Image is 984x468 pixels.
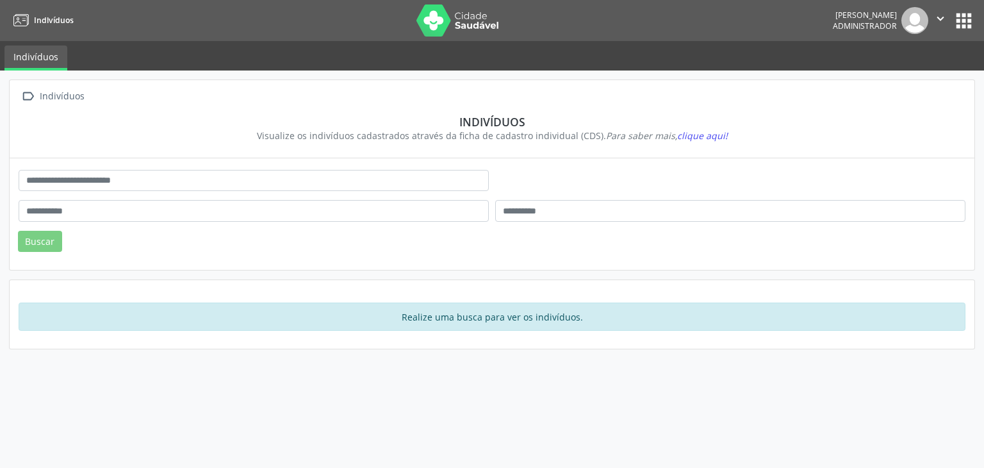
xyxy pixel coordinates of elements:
[833,21,897,31] span: Administrador
[677,130,728,142] span: clique aqui!
[933,12,947,26] i: 
[34,15,74,26] span: Indivíduos
[4,46,67,71] a: Indivíduos
[28,115,956,129] div: Indivíduos
[606,130,728,142] i: Para saber mais,
[928,7,953,34] button: 
[901,7,928,34] img: img
[833,10,897,21] div: [PERSON_NAME]
[37,87,86,106] div: Indivíduos
[9,10,74,31] a: Indivíduos
[28,129,956,142] div: Visualize os indivíduos cadastrados através da ficha de cadastro individual (CDS).
[953,10,975,32] button: apps
[18,231,62,253] button: Buscar
[19,87,86,106] a:  Indivíduos
[19,303,965,331] div: Realize uma busca para ver os indivíduos.
[19,87,37,106] i: 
